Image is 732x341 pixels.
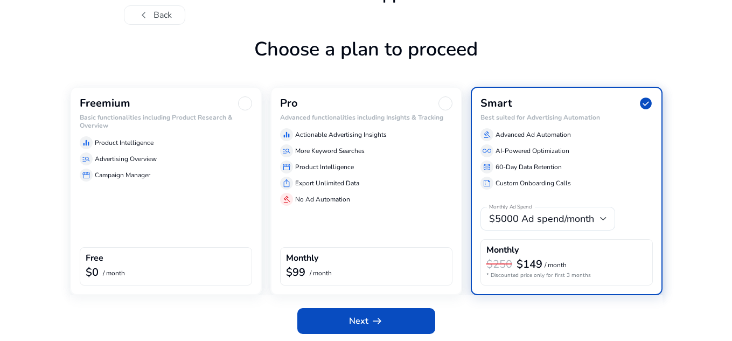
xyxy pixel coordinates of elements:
[82,155,90,163] span: manage_search
[295,146,365,156] p: More Keyword Searches
[483,163,491,171] span: database
[86,265,99,280] b: $0
[349,315,384,328] span: Next
[286,253,318,263] h4: Monthly
[95,170,150,180] p: Campaign Manager
[295,194,350,204] p: No Ad Automation
[480,97,512,110] h3: Smart
[297,308,435,334] button: Nextarrow_right_alt
[95,138,154,148] p: Product Intelligence
[486,245,519,255] h4: Monthly
[496,162,562,172] p: 60-Day Data Retention
[371,315,384,328] span: arrow_right_alt
[286,265,305,280] b: $99
[137,9,150,22] span: chevron_left
[280,97,298,110] h3: Pro
[483,147,491,155] span: all_inclusive
[496,178,571,188] p: Custom Onboarding Calls
[517,257,542,272] b: $149
[103,270,125,277] p: / month
[496,130,571,140] p: Advanced Ad Automation
[80,97,130,110] h3: Freemium
[483,130,491,139] span: gavel
[86,253,103,263] h4: Free
[486,258,512,271] h3: $250
[496,146,569,156] p: AI-Powered Optimization
[639,96,653,110] span: check_circle
[280,114,452,121] h6: Advanced functionalities including Insights & Tracking
[486,272,647,280] p: * Discounted price only for first 3 months
[282,147,291,155] span: manage_search
[282,179,291,187] span: ios_share
[82,138,90,147] span: equalizer
[80,114,252,129] h6: Basic functionalities including Product Research & Overview
[483,179,491,187] span: summarize
[95,154,157,164] p: Advertising Overview
[70,38,663,87] h1: Choose a plan to proceed
[310,270,332,277] p: / month
[489,204,532,211] mat-label: Monthly Ad Spend
[295,130,387,140] p: Actionable Advertising Insights
[282,163,291,171] span: storefront
[295,162,354,172] p: Product Intelligence
[480,114,653,121] h6: Best suited for Advertising Automation
[282,195,291,204] span: gavel
[295,178,359,188] p: Export Unlimited Data
[545,262,567,269] p: / month
[282,130,291,139] span: equalizer
[124,5,185,25] button: chevron_leftBack
[82,171,90,179] span: storefront
[489,212,594,225] span: $5000 Ad spend/month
